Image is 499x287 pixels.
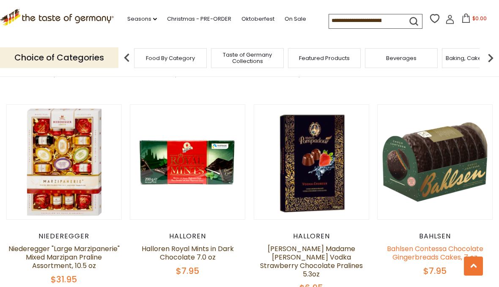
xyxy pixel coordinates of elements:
a: On Sale [285,14,306,24]
button: $0.00 [456,14,492,26]
img: next arrow [482,49,499,66]
a: [PERSON_NAME] Madame [PERSON_NAME] Vodka Strawberry Chocolate Pralines 5.3oz [260,244,363,279]
a: Featured Products [299,55,350,61]
span: $7.95 [176,265,199,277]
a: Food By Category [146,55,195,61]
a: Seasons [127,14,157,24]
a: Niederegger "Large Marzipanerie" Mixed Marzipan Praline Assortment, 10.5 oz [8,244,120,271]
span: $0.00 [472,15,487,22]
a: Christmas - PRE-ORDER [167,14,231,24]
span: $31.95 [51,273,77,285]
img: Niederegger "Large Marzipanerie" Mixed Marzipan Praline Assortment, 10.5 oz [7,105,121,219]
a: Beverages [386,55,417,61]
a: Oktoberfest [241,14,274,24]
a: Halloren Royal Mints in Dark Chocolate 7.0 oz [142,244,234,262]
span: $7.95 [423,265,447,277]
img: Halloren Madame Pompadour Vodka Strawberry Chocolate Pralines 5.3oz [254,105,369,219]
div: Halloren [130,232,245,241]
img: Bahlsen Contessa Chocolate Gingerbreads Cakes, 7 oz [378,105,492,219]
div: Halloren [254,232,369,241]
div: Bahlsen [377,232,493,241]
a: Bahlsen Contessa Chocolate Gingerbreads Cakes, 7 oz [387,244,483,262]
img: Halloren Royal Mints in Dark Chocolate 7.0 oz [130,105,245,219]
a: Taste of Germany Collections [214,52,281,64]
div: Niederegger [6,232,122,241]
img: previous arrow [118,49,135,66]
